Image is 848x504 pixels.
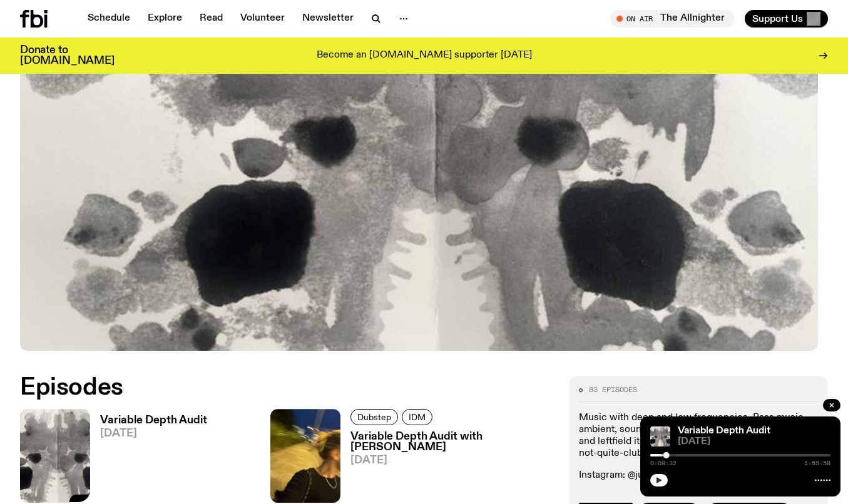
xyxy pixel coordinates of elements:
h3: Variable Depth Audit [100,415,207,426]
img: A black and white Rorschach [650,426,670,446]
a: Schedule [80,10,138,28]
a: Dubstep [350,409,398,425]
span: 0:08:32 [650,460,677,466]
p: Become an [DOMAIN_NAME] supporter [DATE] [317,50,532,61]
a: Variable Depth Audit [678,426,770,436]
button: Support Us [745,10,828,28]
h3: Variable Depth Audit with [PERSON_NAME] [350,431,554,453]
span: [DATE] [350,455,554,466]
span: 1:59:58 [804,460,830,466]
a: Read [192,10,230,28]
a: IDM [402,409,432,425]
h2: Episodes [20,376,554,399]
span: IDM [409,412,426,421]
a: Variable Depth Audit[DATE] [90,415,207,502]
span: [DATE] [100,428,207,439]
p: Instagram: @jungist__ [579,470,818,481]
span: [DATE] [678,437,830,446]
a: Explore [140,10,190,28]
p: Music with deep and low frequencies. Bass music, ambient, sound collage, deep techno, experimenta... [579,412,818,460]
a: Newsletter [295,10,361,28]
h3: Donate to [DOMAIN_NAME] [20,45,115,66]
a: Volunteer [233,10,292,28]
button: On AirThe Allnighter [610,10,735,28]
span: Dubstep [357,412,391,421]
a: Variable Depth Audit with [PERSON_NAME][DATE] [340,431,554,502]
span: Support Us [752,13,803,24]
span: 83 episodes [589,386,637,393]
